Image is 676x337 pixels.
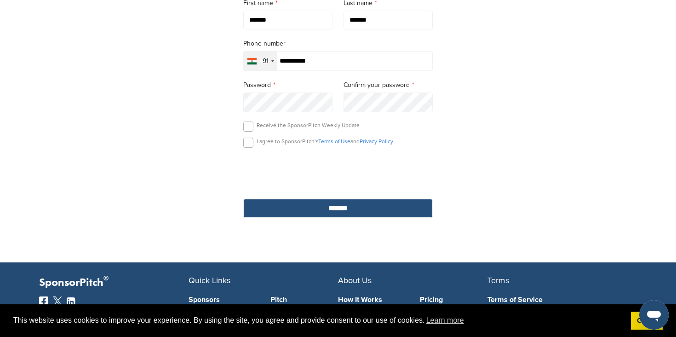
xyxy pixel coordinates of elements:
div: Selected country [244,52,277,70]
p: SponsorPitch [39,276,189,290]
div: +91 [259,58,269,64]
img: Facebook [39,296,48,306]
a: How It Works [338,296,406,303]
a: dismiss cookie message [631,312,663,330]
a: learn more about cookies [425,314,465,327]
label: Confirm your password [344,80,433,90]
a: Privacy Policy [360,138,393,145]
iframe: Button to launch messaging window [639,300,669,330]
p: I agree to SponsorPitch’s and [257,138,393,145]
a: Terms of Service [487,296,623,303]
label: Phone number [243,39,433,49]
iframe: reCAPTCHA [286,158,390,186]
span: About Us [338,275,372,285]
span: Quick Links [189,275,230,285]
span: ® [103,273,109,284]
p: Receive the SponsorPitch Weekly Update [257,122,360,129]
a: Sponsors [189,296,257,303]
label: Password [243,80,332,90]
a: Pitch [270,296,338,303]
span: This website uses cookies to improve your experience. By using the site, you agree and provide co... [13,314,624,327]
img: Twitter [53,296,62,306]
a: Pricing [420,296,488,303]
span: Terms [487,275,509,285]
a: Terms of Use [318,138,350,145]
